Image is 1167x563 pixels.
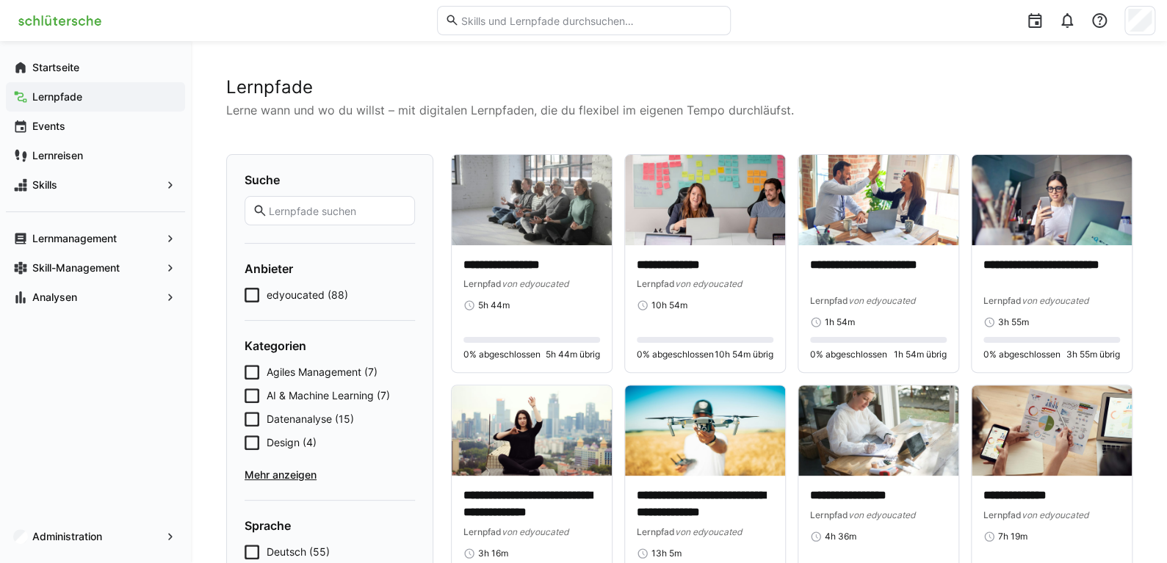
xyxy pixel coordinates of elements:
[463,526,502,537] span: Lernpfad
[267,435,317,450] span: Design (4)
[810,295,848,306] span: Lernpfad
[825,316,855,328] span: 1h 54m
[502,278,568,289] span: von edyoucated
[245,518,415,533] h4: Sprache
[625,385,785,476] img: image
[848,295,915,306] span: von edyoucated
[637,278,675,289] span: Lernpfad
[245,172,415,187] h4: Suche
[502,526,568,537] span: von edyoucated
[848,509,915,520] span: von edyoucated
[810,349,887,360] span: 0% abgeschlossen
[463,349,541,360] span: 0% abgeschlossen
[546,349,600,360] span: 5h 44m übrig
[810,509,848,520] span: Lernpfad
[452,155,612,245] img: image
[983,509,1022,520] span: Lernpfad
[798,155,958,245] img: image
[998,316,1029,328] span: 3h 55m
[715,349,773,360] span: 10h 54m übrig
[478,299,510,311] span: 5h 44m
[463,278,502,289] span: Lernpfad
[267,288,348,302] span: edyoucated (88)
[894,349,947,360] span: 1h 54m übrig
[625,155,785,245] img: image
[267,388,390,403] span: AI & Machine Learning (7)
[245,261,415,276] h4: Anbieter
[245,468,415,482] span: Mehr anzeigen
[798,385,958,476] img: image
[651,299,687,311] span: 10h 54m
[267,204,407,217] input: Lernpfade suchen
[267,365,377,379] span: Agiles Management (7)
[637,526,675,537] span: Lernpfad
[452,385,612,476] img: image
[1022,295,1088,306] span: von edyoucated
[972,385,1132,476] img: image
[226,76,1132,98] h2: Lernpfade
[1066,349,1120,360] span: 3h 55m übrig
[1022,509,1088,520] span: von edyoucated
[651,548,682,559] span: 13h 5m
[267,412,354,426] span: Datenanalyse (15)
[983,349,1061,360] span: 0% abgeschlossen
[825,531,856,542] span: 4h 36m
[245,338,415,353] h4: Kategorien
[637,349,714,360] span: 0% abgeschlossen
[675,526,742,537] span: von edyoucated
[675,278,742,289] span: von edyoucated
[459,14,722,27] input: Skills und Lernpfade durchsuchen…
[226,101,1132,119] p: Lerne wann und wo du willst – mit digitalen Lernpfaden, die du flexibel im eigenen Tempo durchläu...
[478,548,508,559] span: 3h 16m
[267,545,330,559] span: Deutsch (55)
[998,531,1027,542] span: 7h 19m
[983,295,1022,306] span: Lernpfad
[972,155,1132,245] img: image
